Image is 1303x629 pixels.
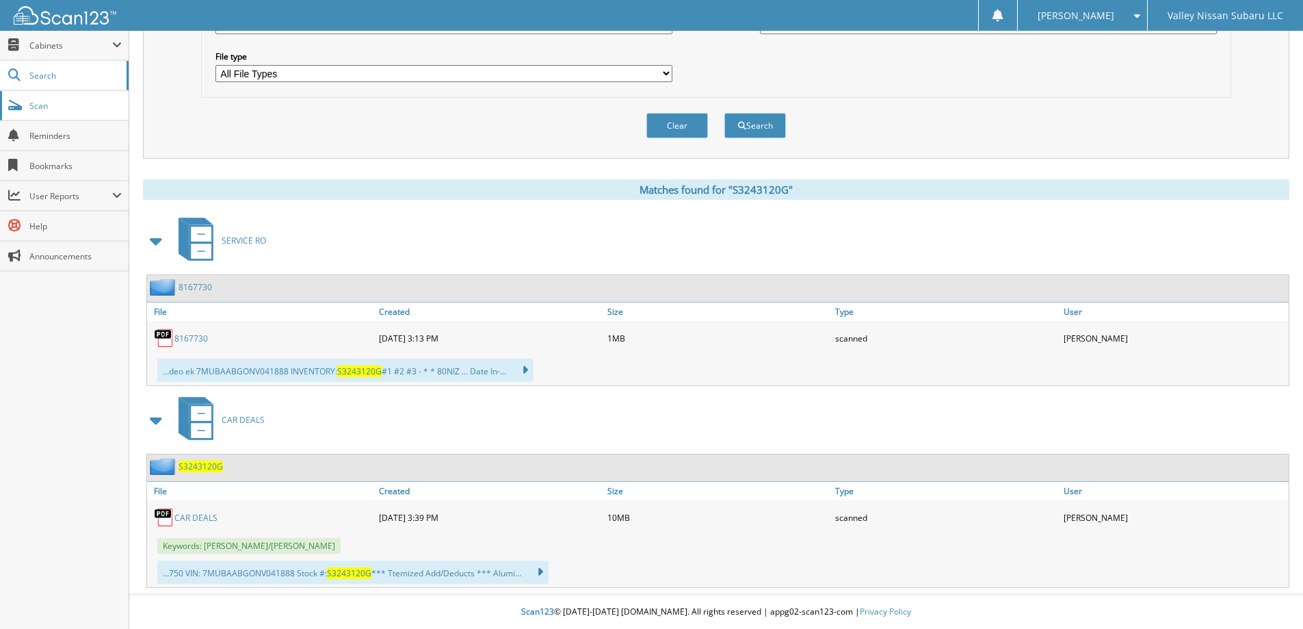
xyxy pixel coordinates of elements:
[832,324,1060,352] div: scanned
[179,461,223,472] a: S3243120G
[29,100,122,112] span: Scan
[1060,482,1289,500] a: User
[376,324,604,352] div: [DATE] 3:13 PM
[147,482,376,500] a: File
[1235,563,1303,629] iframe: Chat Widget
[174,512,218,524] a: CAR DEALS
[154,507,174,528] img: PDF.png
[860,606,911,617] a: Privacy Policy
[157,538,341,554] span: Keywords: [PERSON_NAME]/[PERSON_NAME]
[832,482,1060,500] a: Type
[29,190,112,202] span: User Reports
[604,303,832,321] a: Size
[376,303,604,321] a: Created
[604,482,832,500] a: Size
[29,220,122,232] span: Help
[147,303,376,321] a: File
[179,281,212,293] a: 8167730
[143,179,1289,200] div: Matches found for "S3243120G"
[832,504,1060,531] div: scanned
[14,6,116,25] img: scan123-logo-white.svg
[376,504,604,531] div: [DATE] 3:39 PM
[376,482,604,500] a: Created
[150,279,179,296] img: folder2.png
[646,113,708,138] button: Clear
[29,130,122,142] span: Reminders
[327,567,371,579] span: S3243120G
[222,414,265,426] span: CAR DEALS
[29,251,122,262] span: Announcements
[1060,303,1289,321] a: User
[174,333,208,344] a: 8167730
[215,51,672,62] label: File type
[1060,324,1289,352] div: [PERSON_NAME]
[604,504,832,531] div: 10MB
[150,458,179,475] img: folder2.png
[29,160,122,172] span: Bookmarks
[1060,504,1289,531] div: [PERSON_NAME]
[170,214,266,268] a: SERVICE RO
[1038,12,1114,20] span: [PERSON_NAME]
[157,561,549,584] div: ...750 VIN: 7MUBAABGONV041888 Stock #: *** Ttemized Add/Deducts *** Alumi...
[337,365,382,377] span: S3243120G
[157,359,534,382] div: ...deo ek 7MUBAABGONV041888 INVENTORY: #1 #2 #3 - * * 80NIZ ... Date In-...
[222,235,266,246] span: SERVICE RO
[832,303,1060,321] a: Type
[604,324,832,352] div: 1MB
[724,113,786,138] button: Search
[29,70,120,81] span: Search
[154,328,174,348] img: PDF.png
[1168,12,1283,20] span: Valley Nissan Subaru LLC
[170,393,265,447] a: CAR DEALS
[129,595,1303,629] div: © [DATE]-[DATE] [DOMAIN_NAME]. All rights reserved | appg02-scan123-com |
[29,40,112,51] span: Cabinets
[521,606,554,617] span: Scan123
